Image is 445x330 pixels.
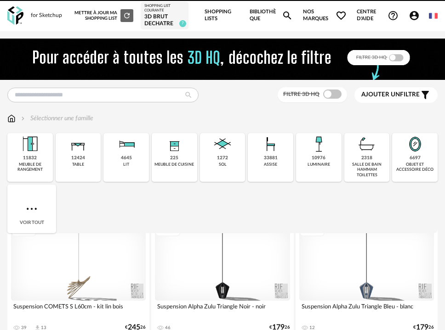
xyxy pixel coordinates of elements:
[155,301,290,319] div: Suspension Alpha Zulu Triangle Noir - noir
[357,9,399,22] span: Centre d'aideHelp Circle Outline icon
[23,155,37,161] div: 11832
[11,301,146,319] div: Suspension COMETS S L60cm - kit lin bois
[308,133,330,155] img: Luminaire.png
[121,155,132,161] div: 4645
[7,114,16,123] img: svg+xml;base64,PHN2ZyB3aWR0aD0iMTYiIGhlaWdodD0iMTciIHZpZXdCb3g9IjAgMCAxNiAxNyIgZmlsbD0ibm9uZSIgeG...
[123,13,131,17] span: Refresh icon
[163,133,185,155] img: Rangement.png
[7,6,23,25] img: OXP
[71,155,85,161] div: 12424
[19,114,27,123] img: svg+xml;base64,PHN2ZyB3aWR0aD0iMTYiIGhlaWdodD0iMTYiIHZpZXdCb3g9IjAgMCAxNiAxNiIgZmlsbD0ibm9uZSIgeG...
[283,91,319,97] span: Filtre 3D HQ
[24,201,39,216] img: more.7b13dc1.svg
[410,155,421,161] div: 6697
[154,162,194,167] div: meuble de cuisine
[144,4,185,13] div: Shopping List courante
[217,155,228,161] div: 1272
[308,162,330,167] div: luminaire
[211,133,234,155] img: Sol.png
[361,91,400,98] span: Ajouter un
[420,89,431,101] span: Filter icon
[219,162,227,167] div: sol
[388,10,399,21] span: Help Circle Outline icon
[260,133,282,155] img: Assise.png
[74,9,133,22] div: Mettre à jour ma Shopping List
[354,87,438,103] button: Ajouter unfiltre Filter icon
[264,155,278,161] div: 33881
[361,155,372,161] div: 2318
[356,133,378,155] img: Salle%20de%20bain.png
[409,10,424,21] span: Account Circle icon
[67,133,89,155] img: Table.png
[361,91,420,99] span: filtre
[264,162,277,167] div: assise
[429,11,438,20] img: fr
[19,114,93,123] div: Sélectionner une famille
[123,162,129,167] div: lit
[72,162,84,167] div: table
[409,10,420,21] span: Account Circle icon
[299,301,434,319] div: Suspension Alpha Zulu Triangle Bleu - blanc
[10,162,50,173] div: meuble de rangement
[144,4,185,28] a: Shopping List courante 3D Brut Dechatre 7
[31,12,62,19] div: for Sketchup
[282,10,293,21] span: Magnify icon
[404,133,426,155] img: Miroir.png
[170,155,178,161] div: 225
[347,162,387,178] div: salle de bain hammam toilettes
[7,185,56,233] div: Voir tout
[312,155,325,161] div: 10976
[144,13,185,28] div: 3D Brut Dechatre
[395,162,435,173] div: objet et accessoire déco
[336,10,347,21] span: Heart Outline icon
[19,133,41,155] img: Meuble%20de%20rangement.png
[179,20,186,27] span: 7
[115,133,137,155] img: Literie.png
